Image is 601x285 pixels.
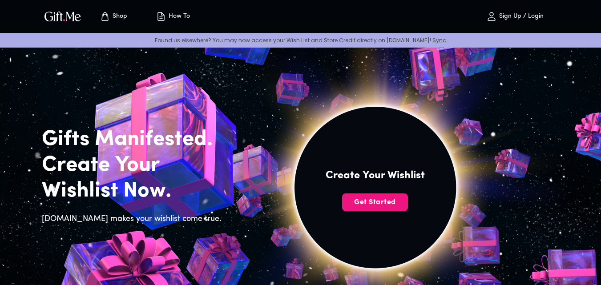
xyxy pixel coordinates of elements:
button: GiftMe Logo [42,11,84,22]
h2: Wishlist Now. [42,178,227,204]
button: Get Started [342,193,408,211]
img: how-to.svg [156,11,166,22]
p: Sign Up / Login [497,13,544,20]
img: GiftMe Logo [43,10,83,23]
h4: Create Your Wishlist [326,169,425,183]
button: Store page [89,2,138,31]
h2: Create Your [42,153,227,178]
span: Get Started [342,197,408,207]
p: How To [166,13,190,20]
p: Shop [110,13,127,20]
button: How To [149,2,198,31]
p: Found us elsewhere? You may now access your Wish List and Store Credit directly on [DOMAIN_NAME]! [7,36,594,44]
button: Sign Up / Login [471,2,560,31]
a: Sync [432,36,446,44]
h2: Gifts Manifested. [42,127,227,153]
h6: [DOMAIN_NAME] makes your wishlist come true. [42,213,227,225]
